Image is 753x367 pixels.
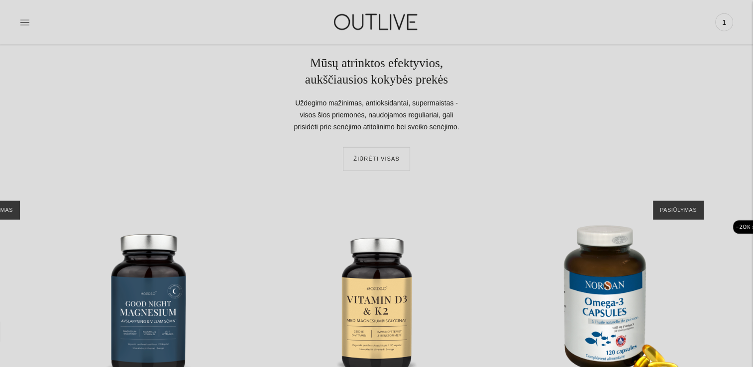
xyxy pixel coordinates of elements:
span: 1 [717,15,731,29]
img: OUTLIVE [315,5,439,39]
a: 1 [715,11,733,33]
h2: Mūsų atrinktos efektyvios, aukščiausios kokybės prekės [287,55,466,88]
a: ŽIŪRĖTI VISAS [343,147,410,171]
div: Uždegimo mažinimas, antioksidantai, supermaistas - visos šios priemonės, naudojamos reguliariai, ... [287,97,466,133]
